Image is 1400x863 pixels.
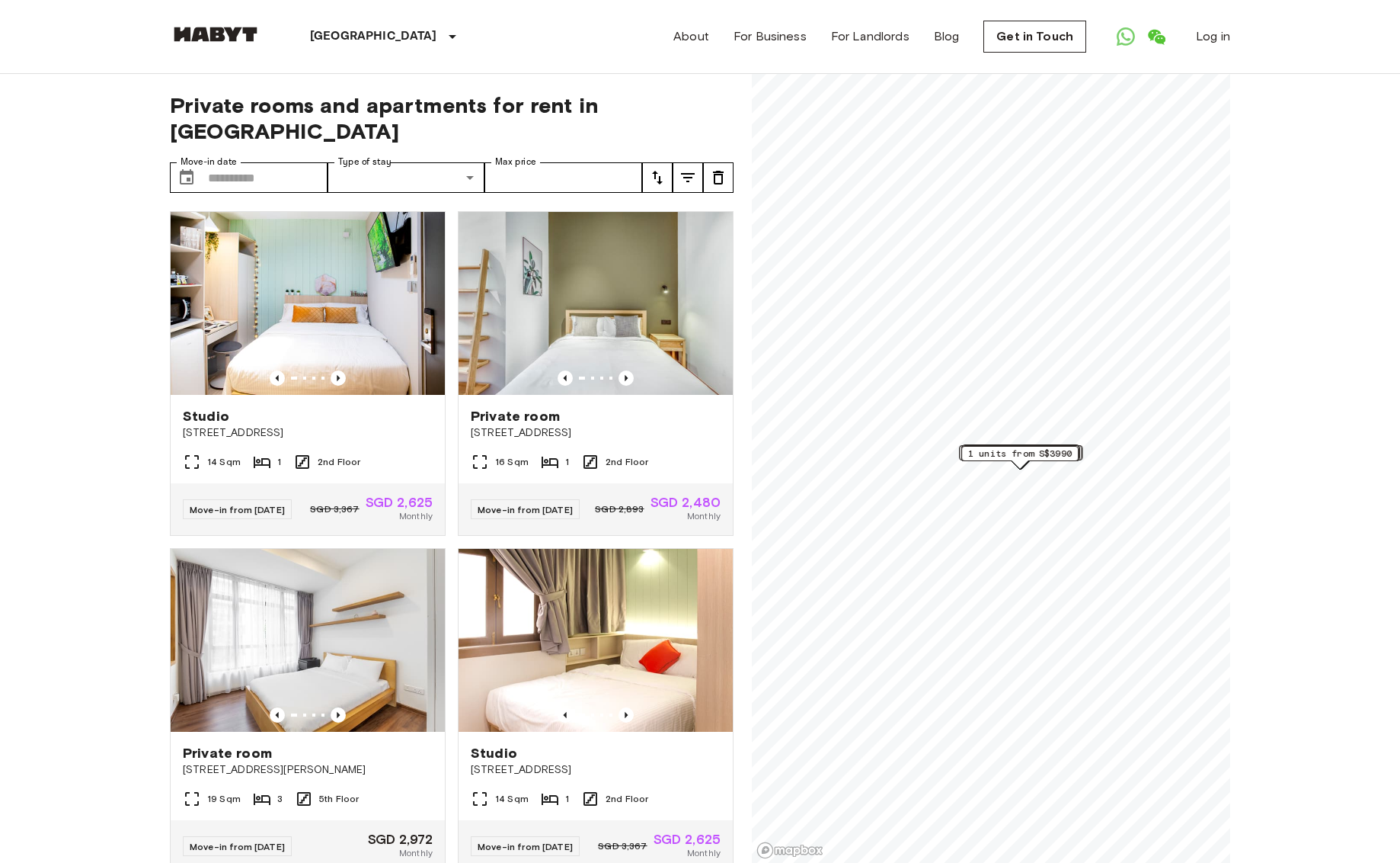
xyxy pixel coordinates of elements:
[459,212,733,395] img: Marketing picture of unit SG-01-021-008-01
[366,496,433,509] span: SGD 2,625
[495,156,536,168] label: Max price
[459,549,733,732] img: Marketing picture of unit SG-01-111-006-001
[558,371,573,386] button: Previous image
[190,504,285,515] span: Move-in from [DATE]
[673,162,703,193] button: tune
[170,211,446,536] a: Marketing picture of unit SG-01-111-002-001Previous imagePrevious imageStudio[STREET_ADDRESS]14 S...
[756,842,823,859] a: Mapbox logo
[963,445,1080,469] div: Map marker
[618,371,634,386] button: Previous image
[183,425,433,441] span: [STREET_ADDRESS]
[962,445,1079,469] div: Map marker
[183,744,272,762] span: Private room
[207,455,241,469] span: 14 Sqm
[310,27,437,46] p: [GEOGRAPHIC_DATA]
[319,792,359,806] span: 5th Floor
[181,156,237,168] label: Move-in date
[1111,21,1141,52] a: Open WhatsApp
[968,447,1072,460] span: 1 units from S$3990
[478,841,573,852] span: Move-in from [DATE]
[962,444,1079,468] div: Map marker
[331,707,346,723] button: Previous image
[687,846,721,860] span: Monthly
[190,841,285,852] span: Move-in from [DATE]
[471,762,721,778] span: [STREET_ADDRESS]
[673,27,709,46] a: About
[171,212,445,395] img: Marketing picture of unit SG-01-111-002-001
[606,455,648,469] span: 2nd Floor
[478,504,573,515] span: Move-in from [DATE]
[831,27,909,46] a: For Landlords
[270,371,285,386] button: Previous image
[734,27,807,46] a: For Business
[642,162,673,193] button: tune
[183,407,229,425] span: Studio
[471,425,721,441] span: [STREET_ADDRESS]
[338,156,392,168] label: Type of stay
[207,792,241,806] span: 19 Sqm
[318,455,360,469] span: 2nd Floor
[183,762,433,778] span: [STREET_ADDRESS][PERSON_NAME]
[277,455,281,469] span: 1
[495,455,529,469] span: 16 Sqm
[471,744,517,762] span: Studio
[959,445,1082,469] div: Map marker
[565,455,569,469] span: 1
[270,707,285,723] button: Previous image
[1141,21,1171,52] a: Open WeChat
[934,27,960,46] a: Blog
[1196,27,1230,46] a: Log in
[399,509,433,523] span: Monthly
[331,371,346,386] button: Previous image
[310,502,359,516] span: SGD 3,367
[495,792,529,806] span: 14 Sqm
[618,707,634,723] button: Previous image
[170,92,734,144] span: Private rooms and apartments for rent in [GEOGRAPHIC_DATA]
[171,162,202,193] button: Choose date
[961,445,1079,469] div: Map marker
[171,549,445,732] img: Marketing picture of unit SG-01-003-008-01
[471,407,560,425] span: Private room
[399,846,433,860] span: Monthly
[961,446,1079,470] div: Map marker
[650,496,721,509] span: SGD 2,480
[277,792,283,806] span: 3
[458,211,734,536] a: Marketing picture of unit SG-01-021-008-01Previous imagePrevious imagePrivate room[STREET_ADDRESS...
[983,21,1086,53] a: Get in Touch
[565,792,569,806] span: 1
[170,27,261,42] img: Habyt
[595,502,644,516] span: SGD 2,893
[368,833,433,846] span: SGD 2,972
[598,839,647,853] span: SGD 3,367
[703,162,734,193] button: tune
[654,833,721,846] span: SGD 2,625
[606,792,648,806] span: 2nd Floor
[558,707,573,723] button: Previous image
[960,445,1082,469] div: Map marker
[687,509,721,523] span: Monthly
